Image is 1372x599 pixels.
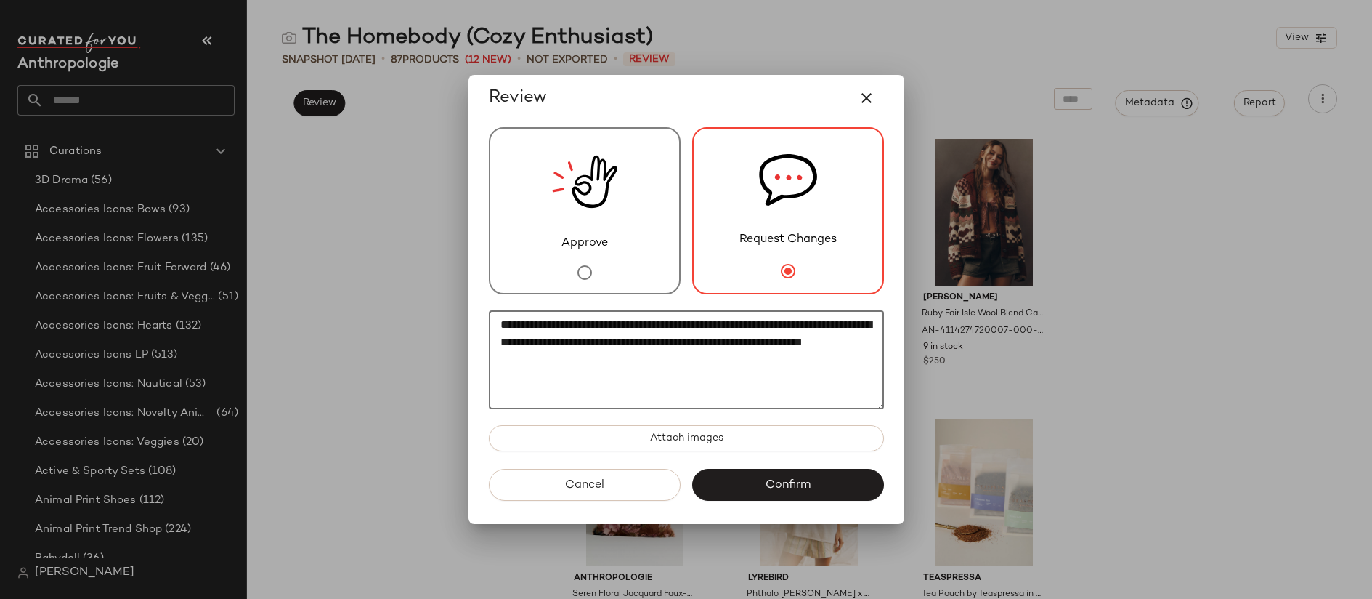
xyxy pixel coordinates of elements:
button: Cancel [489,469,681,501]
img: svg%3e [759,129,817,231]
span: Cancel [564,478,604,492]
button: Attach images [489,425,884,451]
span: Review [489,87,547,110]
span: Request Changes [739,231,837,249]
span: Attach images [649,433,723,444]
span: Approve [561,235,608,252]
span: Confirm [765,478,811,492]
button: Confirm [692,469,884,501]
img: review_new_snapshot.RGmwQ69l.svg [552,129,617,235]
